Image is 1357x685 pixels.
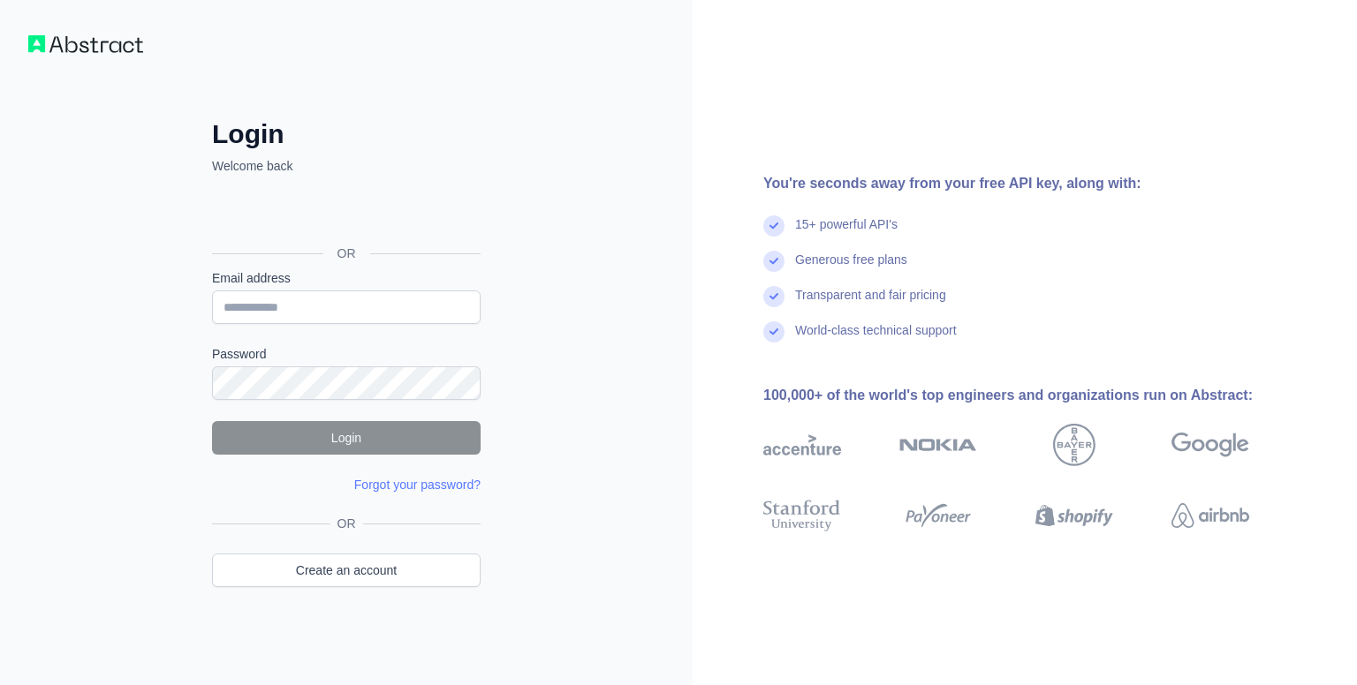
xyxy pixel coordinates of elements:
h2: Login [212,118,481,150]
label: Email address [212,269,481,287]
img: bayer [1053,424,1095,466]
img: check mark [763,215,785,237]
img: payoneer [899,496,977,535]
img: airbnb [1171,496,1249,535]
span: OR [330,515,363,532]
img: Workflow [28,35,143,53]
div: World-class technical support [795,321,957,357]
p: Welcome back [212,157,481,175]
span: OR [323,245,370,262]
label: Password [212,345,481,363]
div: Generous free plans [795,251,907,286]
a: Create an account [212,553,481,587]
img: shopify [1035,496,1113,535]
div: You're seconds away from your free API key, along with: [763,173,1306,194]
button: Login [212,421,481,455]
img: check mark [763,251,785,272]
img: check mark [763,321,785,342]
a: Forgot your password? [354,478,481,492]
img: nokia [899,424,977,466]
img: stanford university [763,496,841,535]
div: Transparent and fair pricing [795,286,946,321]
img: check mark [763,286,785,307]
img: google [1171,424,1249,466]
iframe: Sign in with Google Button [203,194,486,233]
img: accenture [763,424,841,466]
div: 15+ powerful API's [795,215,898,251]
div: 100,000+ of the world's top engineers and organizations run on Abstract: [763,385,1306,406]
